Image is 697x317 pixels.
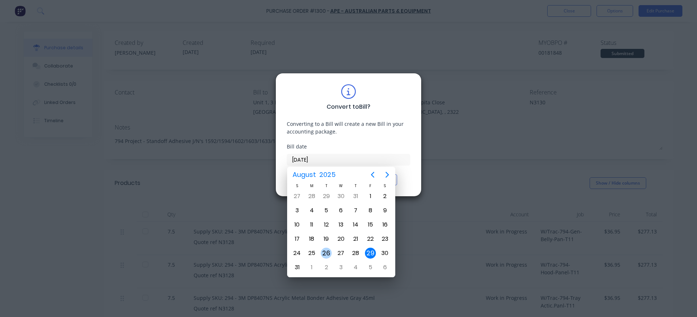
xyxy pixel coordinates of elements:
[321,205,332,216] div: Tuesday, August 5, 2025
[321,248,332,259] div: Tuesday, August 26, 2025
[292,233,302,244] div: Sunday, August 17, 2025
[321,262,332,273] div: Tuesday, September 2, 2025
[350,233,361,244] div: Thursday, August 21, 2025
[288,168,340,181] button: August2025
[348,183,363,189] div: T
[306,248,317,259] div: Monday, August 25, 2025
[365,262,376,273] div: Friday, September 5, 2025
[350,205,361,216] div: Thursday, August 7, 2025
[319,183,334,189] div: T
[365,205,376,216] div: Friday, August 8, 2025
[306,219,317,230] div: Monday, August 11, 2025
[306,205,317,216] div: Monday, August 4, 2025
[380,205,391,216] div: Saturday, August 9, 2025
[378,183,392,189] div: S
[380,262,391,273] div: Saturday, September 6, 2025
[380,219,391,230] div: Saturday, August 16, 2025
[304,183,319,189] div: M
[365,191,376,202] div: Friday, August 1, 2025
[335,205,346,216] div: Wednesday, August 6, 2025
[335,248,346,259] div: Wednesday, August 27, 2025
[327,103,370,111] div: Convert to Bill ?
[335,219,346,230] div: Wednesday, August 13, 2025
[380,248,391,259] div: Saturday, August 30, 2025
[292,219,302,230] div: Sunday, August 10, 2025
[287,120,410,135] div: Converting to a Bill will create a new Bill in your accounting package.
[306,233,317,244] div: Monday, August 18, 2025
[306,262,317,273] div: Monday, September 1, 2025
[363,183,378,189] div: F
[292,248,302,259] div: Sunday, August 24, 2025
[350,219,361,230] div: Thursday, August 14, 2025
[306,191,317,202] div: Monday, July 28, 2025
[350,191,361,202] div: Thursday, July 31, 2025
[291,168,317,181] span: August
[365,167,380,182] button: Previous page
[321,219,332,230] div: Tuesday, August 12, 2025
[292,191,302,202] div: Sunday, July 27, 2025
[380,233,391,244] div: Saturday, August 23, 2025
[350,262,361,273] div: Thursday, September 4, 2025
[317,168,337,181] span: 2025
[365,219,376,230] div: Friday, August 15, 2025
[335,191,346,202] div: Wednesday, July 30, 2025
[335,262,346,273] div: Wednesday, September 3, 2025
[287,143,410,150] div: Bill date
[365,248,376,259] div: Today, Friday, August 29, 2025
[350,248,361,259] div: Thursday, August 28, 2025
[292,205,302,216] div: Sunday, August 3, 2025
[292,262,302,273] div: Sunday, August 31, 2025
[335,233,346,244] div: Wednesday, August 20, 2025
[321,191,332,202] div: Tuesday, July 29, 2025
[334,183,348,189] div: W
[380,167,395,182] button: Next page
[290,183,304,189] div: S
[380,191,391,202] div: Saturday, August 2, 2025
[365,233,376,244] div: Friday, August 22, 2025
[321,233,332,244] div: Tuesday, August 19, 2025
